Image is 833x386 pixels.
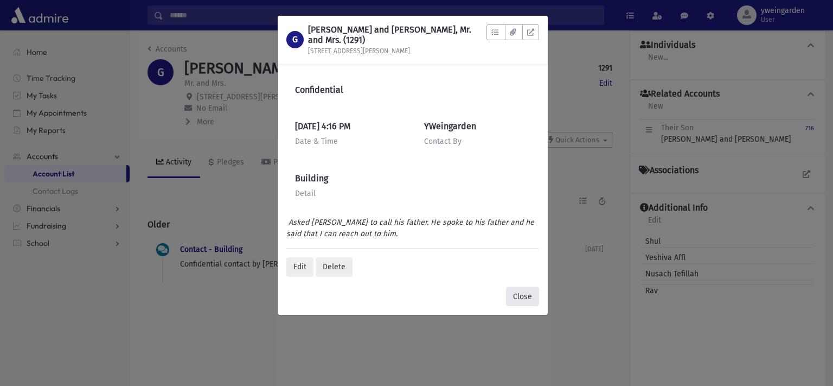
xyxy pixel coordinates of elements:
h6: [STREET_ADDRESS][PERSON_NAME] [308,47,486,55]
div: G [286,31,304,48]
h6: Building [295,173,530,183]
div: Delete [316,257,353,277]
div: Edit [286,257,313,277]
i: Asked [PERSON_NAME] to call his father. He spoke to his father and he said that I can reach out t... [286,218,536,238]
h1: [PERSON_NAME] and [PERSON_NAME], Mr. and Mrs. (1291) [308,24,486,45]
h6: Confidential [295,85,530,95]
div: Date & Time [295,136,401,147]
button: Close [506,287,539,306]
div: Detail [295,188,530,199]
h6: [DATE] 4:16 PM [295,121,401,131]
div: Contact By [424,136,530,147]
h6: YWeingarden [424,121,530,131]
a: G [PERSON_NAME] and [PERSON_NAME], Mr. and Mrs. (1291) [STREET_ADDRESS][PERSON_NAME] [286,24,486,55]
